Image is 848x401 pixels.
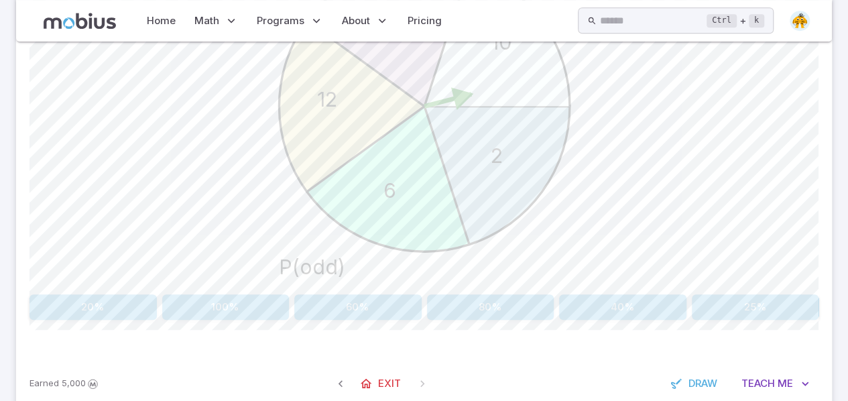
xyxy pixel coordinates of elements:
span: Previous Question [328,371,353,396]
a: Pricing [404,5,446,36]
span: On Latest Question [410,371,434,396]
a: Home [143,5,180,36]
button: 40% [559,294,686,320]
a: Exit [353,371,410,396]
span: Exit [378,376,401,391]
img: semi-circle.svg [790,11,810,31]
text: 12 [317,87,337,111]
p: Earn Mobius dollars to buy game boosters [29,377,100,390]
button: TeachMe [732,371,819,396]
button: 20% [29,294,157,320]
text: 6 [383,178,396,202]
button: Draw [663,371,727,396]
span: Programs [257,13,304,28]
span: Math [194,13,219,28]
span: 5,000 [62,377,86,390]
span: Earned [29,377,59,390]
div: + [707,13,764,29]
button: 60% [294,294,422,320]
span: Teach [741,376,775,391]
span: Draw [688,376,717,391]
button: 80% [427,294,554,320]
kbd: Ctrl [707,14,737,27]
button: 100% [162,294,290,320]
text: 2 [491,144,503,168]
text: P(odd) [279,254,345,278]
text: 10 [491,30,511,54]
span: Me [778,376,793,391]
kbd: k [749,14,764,27]
span: About [342,13,370,28]
button: 25% [692,294,819,320]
